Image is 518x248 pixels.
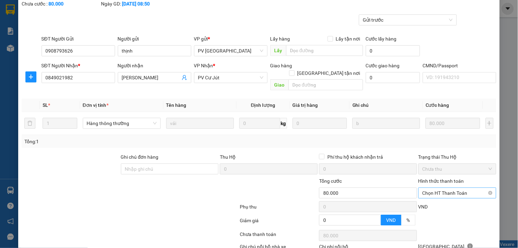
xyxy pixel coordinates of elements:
[42,62,115,69] div: SĐT Người Nhận
[488,191,493,195] span: close-circle
[270,45,286,56] span: Lấy
[352,118,420,129] input: Ghi Chú
[366,63,400,68] label: Cước giao hàng
[423,62,496,69] div: CMND/Passport
[251,102,275,108] span: Định lượng
[333,35,363,43] span: Lấy tận nơi
[198,46,263,56] span: PV Tân Bình
[26,74,36,80] span: plus
[366,45,420,56] input: Cước lấy hàng
[418,178,464,184] label: Hình thức thanh toán
[166,102,187,108] span: Tên hàng
[418,153,496,161] div: Trạng thái Thu Hộ
[166,118,234,129] input: VD: Bàn, Ghế
[319,178,342,184] span: Tổng cước
[350,99,423,112] th: Ghi chú
[121,154,159,160] label: Ghi chú đơn hàng
[426,102,449,108] span: Cước hàng
[194,63,213,68] span: VP Nhận
[220,154,236,160] span: Thu Hộ
[366,72,420,83] input: Cước giao hàng
[407,217,410,223] span: %
[386,217,396,223] span: VND
[486,118,494,129] button: plus
[24,138,200,145] div: Tổng: 1
[198,72,263,83] span: PV Cư Jút
[270,63,292,68] span: Giao hàng
[24,118,35,129] button: delete
[118,35,191,43] div: Người gửi
[118,62,191,69] div: Người nhận
[182,75,187,80] span: user-add
[239,230,318,243] div: Chưa thanh toán
[363,15,453,25] span: Gửi trước
[286,45,363,56] input: Dọc đường
[42,35,115,43] div: SĐT Người Gửi
[83,102,109,108] span: Đơn vị tính
[122,1,150,7] b: [DATE] 08:50
[418,204,428,210] span: VND
[239,217,318,229] div: Giảm giá
[270,36,290,42] span: Lấy hàng
[293,118,347,129] input: 0
[121,164,219,174] input: Ghi chú đơn hàng
[366,36,397,42] label: Cước lấy hàng
[239,203,318,215] div: Phụ thu
[87,118,157,128] span: Hàng thông thường
[270,79,289,90] span: Giao
[280,118,287,129] span: kg
[48,1,64,7] b: 80.000
[293,102,318,108] span: Giá trị hàng
[423,188,492,198] span: Chọn HT Thanh Toán
[25,71,36,82] button: plus
[194,35,268,43] div: VP gửi
[295,69,363,77] span: [GEOGRAPHIC_DATA] tận nơi
[325,153,386,161] span: Phí thu hộ khách nhận trả
[43,102,48,108] span: SL
[426,118,480,129] input: 0
[289,79,363,90] input: Dọc đường
[423,164,492,174] span: Chưa thu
